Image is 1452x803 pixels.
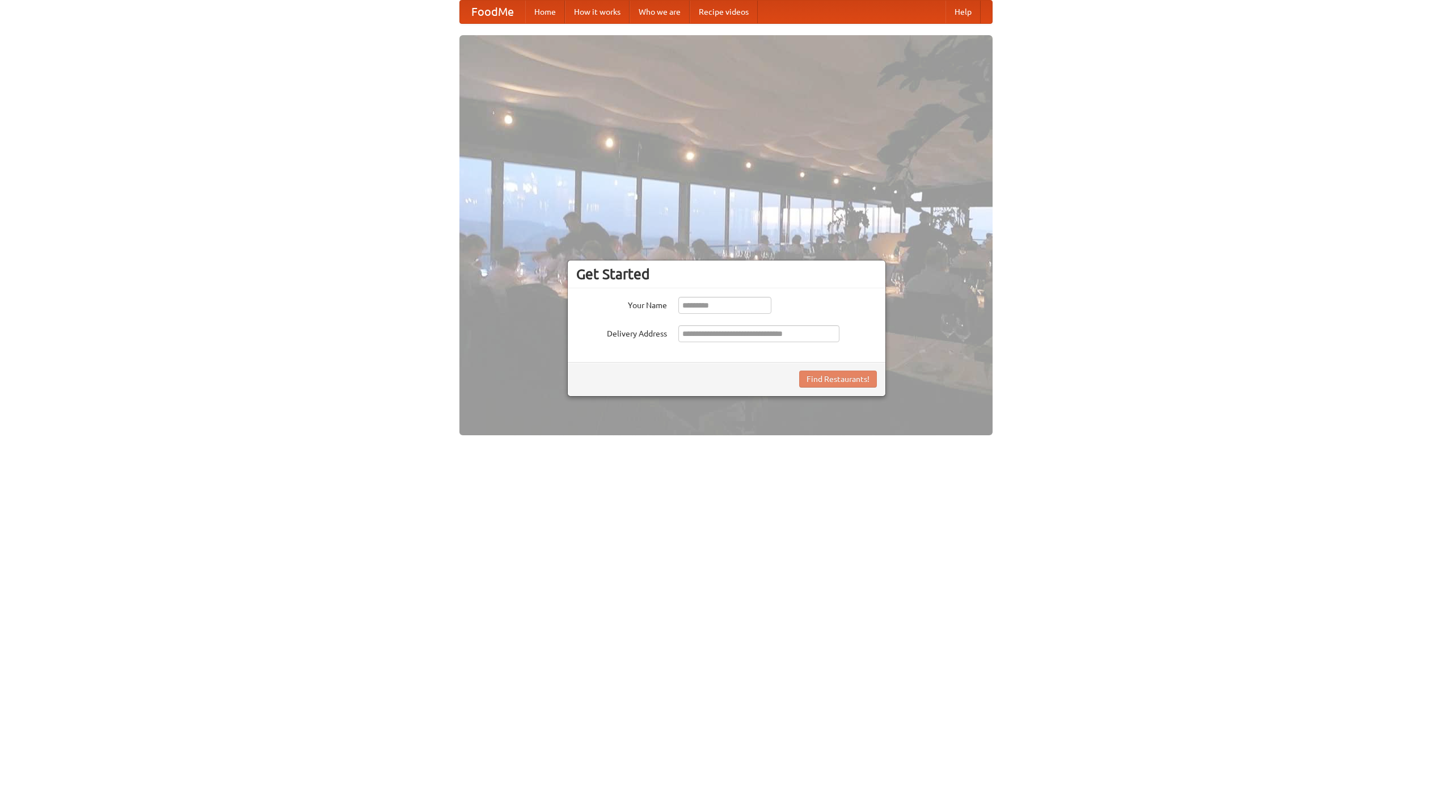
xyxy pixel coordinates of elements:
label: Delivery Address [576,325,667,339]
button: Find Restaurants! [799,371,877,388]
a: Help [946,1,981,23]
label: Your Name [576,297,667,311]
h3: Get Started [576,266,877,283]
a: FoodMe [460,1,525,23]
a: Recipe videos [690,1,758,23]
a: Who we are [630,1,690,23]
a: Home [525,1,565,23]
a: How it works [565,1,630,23]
